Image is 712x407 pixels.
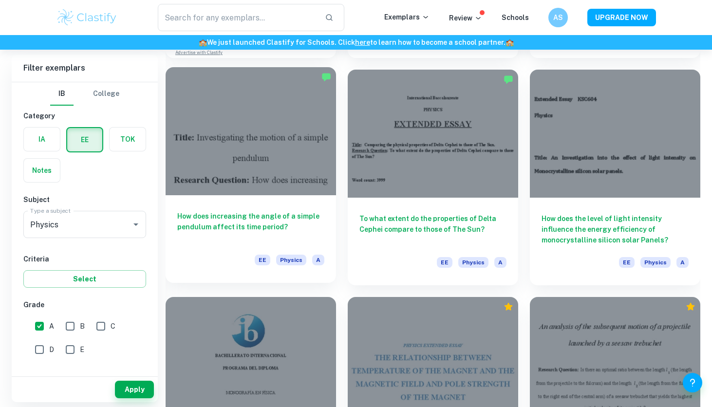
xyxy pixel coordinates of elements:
span: Physics [640,257,671,268]
button: IB [50,82,74,106]
button: Select [23,270,146,288]
div: Premium [686,302,695,312]
span: EE [255,255,270,265]
span: C [111,321,115,332]
span: A [312,255,324,265]
h6: How does the level of light intensity influence the energy efficiency of monocrystalline silicon ... [542,213,689,245]
a: Schools [502,14,529,21]
button: Apply [115,381,154,398]
span: A [676,257,689,268]
span: Physics [458,257,488,268]
label: Type a subject [30,206,71,215]
button: AS [548,8,568,27]
img: Marked [504,74,513,84]
span: A [494,257,506,268]
a: How does increasing the angle of a simple pendulum affect its time period?EEPhysicsA [166,70,336,285]
h6: Category [23,111,146,121]
h6: Grade [23,299,146,310]
a: How does the level of light intensity influence the energy efficiency of monocrystalline silicon ... [530,70,700,285]
h6: How does increasing the angle of a simple pendulum affect its time period? [177,211,324,243]
h6: Session [23,371,146,382]
span: EE [437,257,452,268]
button: EE [67,128,102,151]
h6: Filter exemplars [12,55,158,82]
span: B [80,321,85,332]
a: here [355,38,370,46]
button: IA [24,128,60,151]
h6: Subject [23,194,146,205]
h6: Criteria [23,254,146,264]
span: E [80,344,84,355]
span: A [49,321,54,332]
h6: We just launched Clastify for Schools. Click to learn how to become a school partner. [2,37,710,48]
span: 🏫 [199,38,207,46]
button: UPGRADE NOW [587,9,656,26]
button: Open [129,218,143,231]
div: Filter type choice [50,82,119,106]
button: TOK [110,128,146,151]
a: To what extent do the properties of Delta Cephei compare to those of The Sun?EEPhysicsA [348,70,518,285]
button: Notes [24,159,60,182]
button: Help and Feedback [683,373,702,392]
span: Physics [276,255,306,265]
p: Review [449,13,482,23]
img: Marked [321,72,331,82]
span: EE [619,257,635,268]
span: 🏫 [506,38,514,46]
input: Search for any exemplars... [158,4,317,31]
p: Exemplars [384,12,430,22]
button: College [93,82,119,106]
h6: To what extent do the properties of Delta Cephei compare to those of The Sun? [359,213,506,245]
div: Premium [504,302,513,312]
a: Advertise with Clastify [175,49,223,56]
img: Clastify logo [56,8,118,27]
span: D [49,344,54,355]
h6: AS [553,12,564,23]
